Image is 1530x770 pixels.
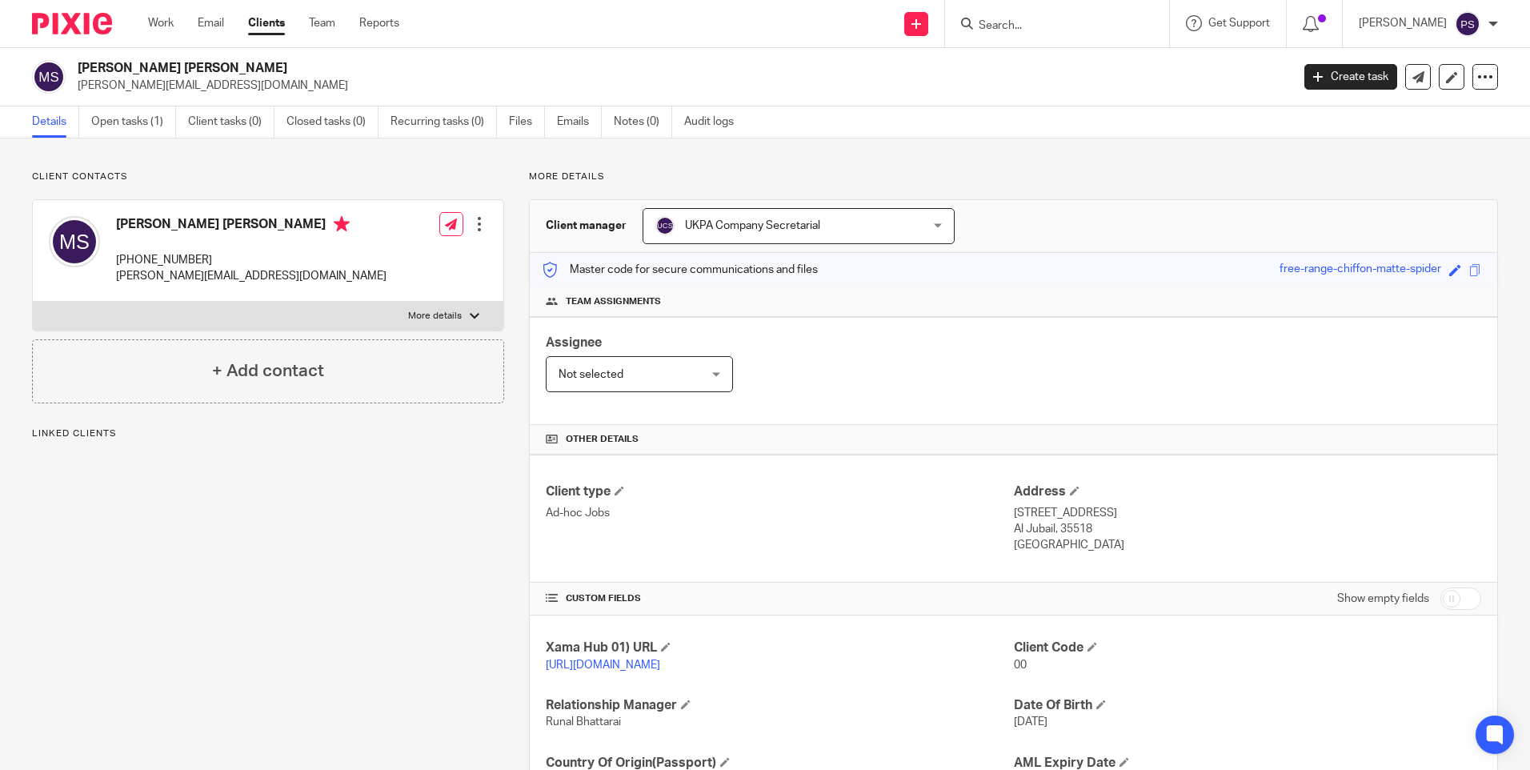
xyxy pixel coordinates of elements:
[977,19,1121,34] input: Search
[684,106,746,138] a: Audit logs
[1014,660,1027,671] span: 00
[1014,483,1481,500] h4: Address
[546,505,1013,521] p: Ad-hoc Jobs
[32,60,66,94] img: svg%3E
[78,78,1280,94] p: [PERSON_NAME][EMAIL_ADDRESS][DOMAIN_NAME]
[116,268,387,284] p: [PERSON_NAME][EMAIL_ADDRESS][DOMAIN_NAME]
[546,697,1013,714] h4: Relationship Manager
[1208,18,1270,29] span: Get Support
[546,716,621,728] span: Runal Bhattarai
[509,106,545,138] a: Files
[334,216,350,232] i: Primary
[1014,505,1481,521] p: [STREET_ADDRESS]
[1014,640,1481,656] h4: Client Code
[32,170,504,183] p: Client contacts
[1280,261,1441,279] div: free-range-chiffon-matte-spider
[32,13,112,34] img: Pixie
[198,15,224,31] a: Email
[359,15,399,31] a: Reports
[1455,11,1480,37] img: svg%3E
[91,106,176,138] a: Open tasks (1)
[557,106,602,138] a: Emails
[566,433,639,446] span: Other details
[212,359,324,383] h4: + Add contact
[1014,521,1481,537] p: Al Jubail, 35518
[566,295,661,308] span: Team assignments
[148,15,174,31] a: Work
[286,106,378,138] a: Closed tasks (0)
[116,216,387,236] h4: [PERSON_NAME] [PERSON_NAME]
[546,483,1013,500] h4: Client type
[1304,64,1397,90] a: Create task
[32,427,504,440] p: Linked clients
[614,106,672,138] a: Notes (0)
[49,216,100,267] img: svg%3E
[32,106,79,138] a: Details
[559,369,623,380] span: Not selected
[1014,716,1047,728] span: [DATE]
[685,220,820,231] span: UKPA Company Secretarial
[529,170,1498,183] p: More details
[391,106,497,138] a: Recurring tasks (0)
[116,252,387,268] p: [PHONE_NUMBER]
[546,592,1013,605] h4: CUSTOM FIELDS
[546,336,602,349] span: Assignee
[1014,697,1481,714] h4: Date Of Birth
[1014,537,1481,553] p: [GEOGRAPHIC_DATA]
[546,218,627,234] h3: Client manager
[1359,15,1447,31] p: [PERSON_NAME]
[188,106,274,138] a: Client tasks (0)
[309,15,335,31] a: Team
[1337,591,1429,607] label: Show empty fields
[546,660,660,671] a: [URL][DOMAIN_NAME]
[248,15,285,31] a: Clients
[78,60,1039,77] h2: [PERSON_NAME] [PERSON_NAME]
[546,640,1013,656] h4: Xama Hub 01) URL
[542,262,818,278] p: Master code for secure communications and files
[655,216,675,235] img: svg%3E
[408,310,462,323] p: More details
